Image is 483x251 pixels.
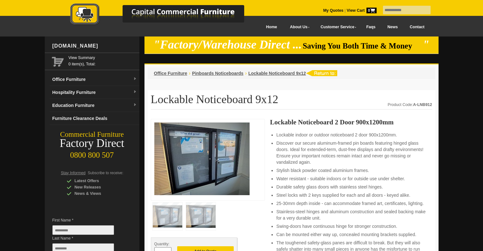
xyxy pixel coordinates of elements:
span: Quantity: [154,242,170,246]
a: Lockable Noticeboard 9x12 [248,71,306,76]
a: My Quotes [323,8,344,13]
em: "Factory/Warehouse Direct ... [153,38,302,51]
img: Capital Commercial Furniture Logo [53,3,275,26]
a: Office Furniture [154,71,187,76]
li: › [245,70,247,76]
input: First Name * [52,225,114,235]
a: View Cart0 [345,8,376,13]
div: Factory Direct [45,139,139,148]
span: Subscribe to receive: [88,171,123,175]
a: Capital Commercial Furniture Logo [53,3,275,28]
li: Stainless-steel hinges and aluminum construction and sealed backing make for a very durable unit. [276,208,426,221]
a: Faqs [360,20,382,34]
a: About Us [283,20,313,34]
strong: View Cart [347,8,377,13]
div: [DOMAIN_NAME] [50,36,139,56]
li: Stylish black powder coated aluminium frames. [276,167,426,174]
a: Office Furnituredropdown [50,73,139,86]
img: dropdown [133,103,137,107]
li: Steel locks with 2 keys supplied for each and all doors - keyed alike. [276,192,426,198]
div: Commercial Furniture [45,130,139,139]
li: 25-30mm depth inside - can accommodate framed art, certificates, lighting. [276,200,426,207]
li: Discover our secure aluminum-framed pin boards featuring hinged glass doors. Ideal for extended-t... [276,140,426,165]
li: Swing-doors have continuous hinge for stronger construction. [276,223,426,229]
h3: Lockable Noticeboard 2 Door 900x1200mm [270,119,432,125]
em: " [423,38,429,51]
li: Can be mounted either way up, concealed mounting brackets supplied. [276,231,426,238]
a: Customer Service [313,20,360,34]
li: Water resistant - suitable indoors or for outside use under shelter. [276,175,426,182]
a: Education Furnituredropdown [50,99,139,112]
img: Lockable Noticeboard 9x12 [154,122,250,195]
img: dropdown [133,77,137,81]
li: Durable safety glass doors with stainless steel hinges. [276,184,426,190]
img: dropdown [133,90,137,94]
span: 0 [366,8,377,13]
span: Stay Informed [61,171,86,175]
a: Furniture Clearance Deals [50,112,139,125]
div: Latest Offers [67,178,127,184]
a: Hospitality Furnituredropdown [50,86,139,99]
span: 0 item(s), Total: [69,55,137,66]
strong: A-LNB912 [413,102,432,107]
a: View Summary [69,55,137,61]
div: Product Code: [388,102,432,108]
span: Last Name * [52,235,124,241]
li: › [189,70,191,76]
a: Contact [404,20,430,34]
div: New Releases [67,184,127,190]
span: First Name * [52,217,124,223]
img: return to [306,70,337,76]
span: Saving You Both Time & Money [303,42,422,50]
a: Pinboards Noticeboards [192,71,244,76]
a: News [381,20,404,34]
h1: Lockable Noticeboard 9x12 [151,93,432,109]
div: News & Views [67,190,127,197]
li: Lockable indoor or outdoor noticeboard 2 door 900x1200mm. [276,132,426,138]
div: 0800 800 507 [45,148,139,160]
